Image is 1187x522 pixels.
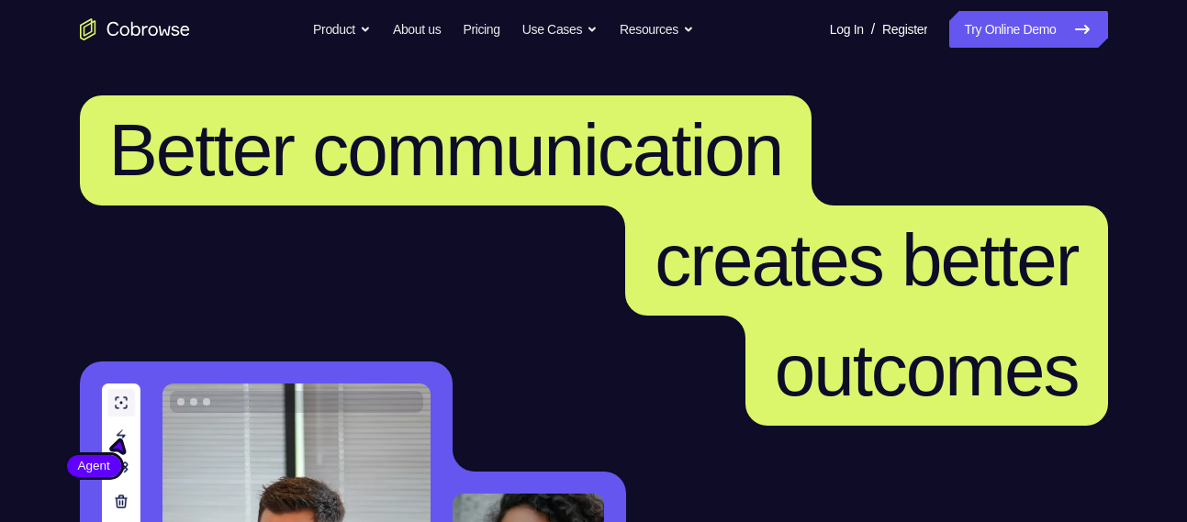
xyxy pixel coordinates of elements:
a: Log In [830,11,864,48]
span: creates better [655,219,1078,301]
button: Resources [620,11,694,48]
a: Register [882,11,927,48]
span: Agent [67,457,121,475]
span: outcomes [775,329,1079,411]
button: Use Cases [522,11,598,48]
span: Better communication [109,109,783,191]
a: Try Online Demo [949,11,1107,48]
span: / [871,18,875,40]
a: Go to the home page [80,18,190,40]
a: About us [393,11,441,48]
button: Product [313,11,371,48]
a: Pricing [463,11,499,48]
